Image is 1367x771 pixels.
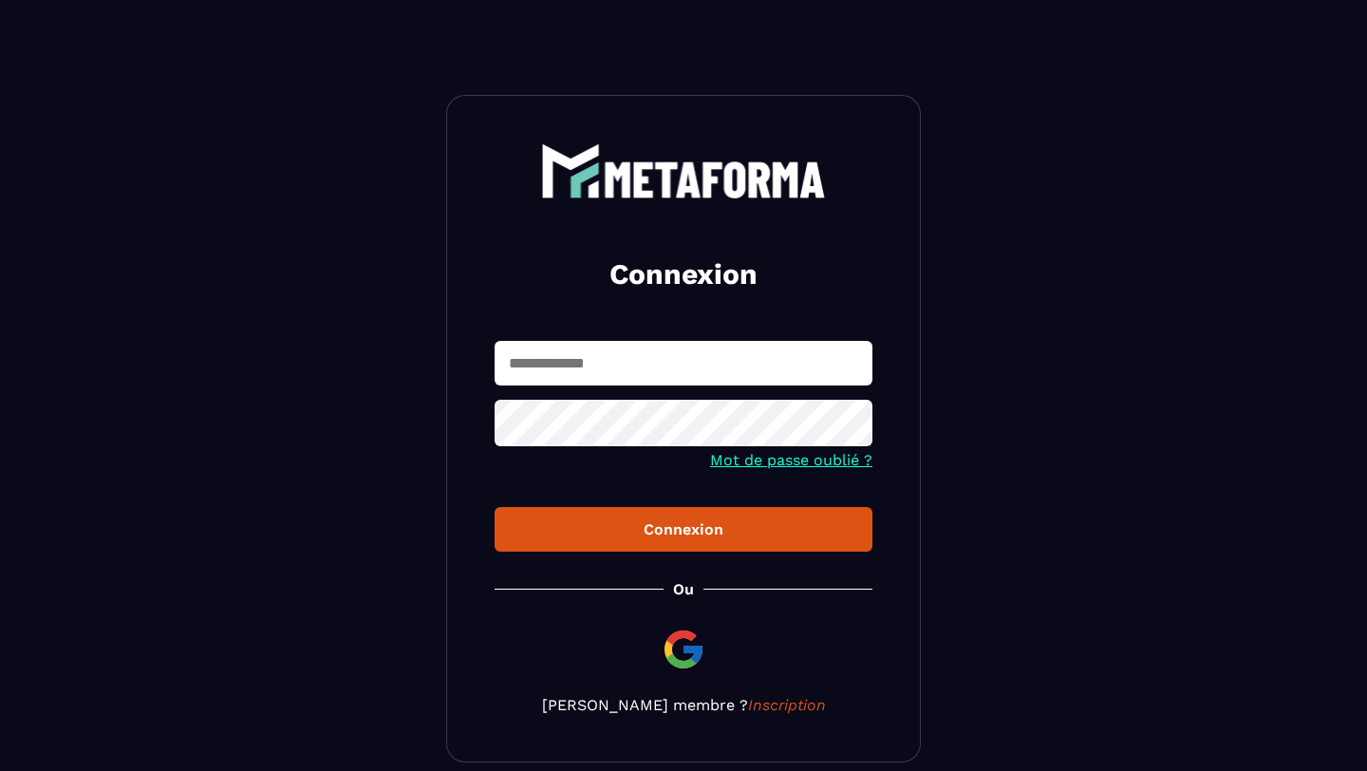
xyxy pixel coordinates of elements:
[661,627,706,672] img: google
[510,520,857,538] div: Connexion
[541,143,826,198] img: logo
[517,255,850,293] h2: Connexion
[710,451,872,469] a: Mot de passe oublié ?
[495,507,872,552] button: Connexion
[673,580,694,598] p: Ou
[495,143,872,198] a: logo
[495,696,872,714] p: [PERSON_NAME] membre ?
[748,696,826,714] a: Inscription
